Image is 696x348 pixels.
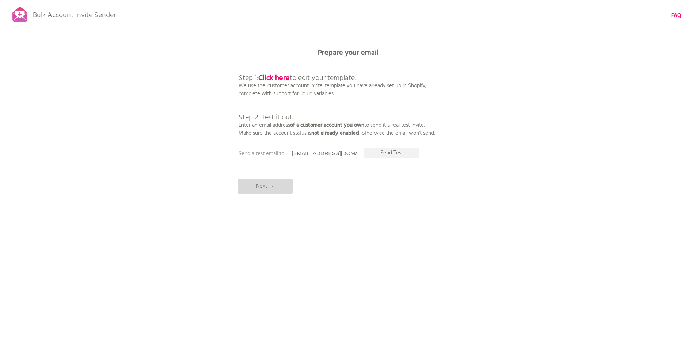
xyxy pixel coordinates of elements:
span: Step 2: Test it out. [239,112,293,123]
b: Prepare your email [318,47,379,59]
b: not already enabled [311,129,359,138]
p: We use the 'customer account invite' template you have already set up in Shopify, complete with s... [239,58,435,137]
p: Send a test email to [239,150,385,158]
p: Bulk Account Invite Sender [33,4,116,23]
b: of a customer account you own [290,121,364,130]
a: FAQ [671,12,681,20]
p: Send Test [364,148,419,158]
b: FAQ [671,11,681,20]
p: Next → [238,179,293,194]
a: Click here [258,72,290,84]
span: Step 1: to edit your template. [239,72,356,84]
